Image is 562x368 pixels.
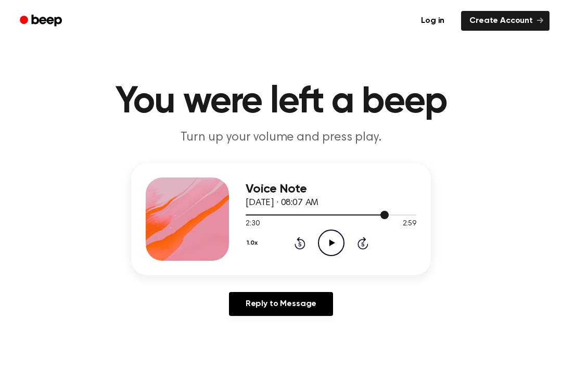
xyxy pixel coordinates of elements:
a: Reply to Message [229,292,333,316]
p: Turn up your volume and press play. [81,129,481,146]
a: Beep [12,11,71,31]
h3: Voice Note [246,182,416,196]
span: [DATE] · 08:07 AM [246,198,318,208]
span: 2:30 [246,219,259,230]
span: 2:59 [403,219,416,230]
a: Create Account [461,11,550,31]
button: 1.0x [246,234,261,252]
h1: You were left a beep [15,83,547,121]
a: Log in [411,9,455,33]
